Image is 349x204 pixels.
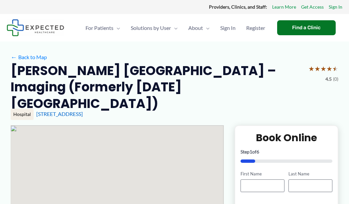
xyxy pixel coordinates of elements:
[7,19,64,36] img: Expected Healthcare Logo - side, dark font, small
[183,16,215,40] a: AboutMenu Toggle
[277,20,336,35] a: Find a Clinic
[11,54,17,60] span: ←
[272,3,296,11] a: Learn More
[246,16,265,40] span: Register
[86,16,113,40] span: For Patients
[11,62,303,112] h2: [PERSON_NAME] [GEOGRAPHIC_DATA] – Imaging (Formerly [DATE] [GEOGRAPHIC_DATA])
[113,16,120,40] span: Menu Toggle
[215,16,241,40] a: Sign In
[301,3,324,11] a: Get Access
[314,62,320,75] span: ★
[131,16,171,40] span: Solutions by User
[329,3,342,11] a: Sign In
[241,131,332,144] h2: Book Online
[241,150,332,154] p: Step of
[11,109,34,120] div: Hospital
[11,52,47,62] a: ←Back to Map
[320,62,326,75] span: ★
[220,16,236,40] span: Sign In
[241,171,284,177] label: First Name
[308,62,314,75] span: ★
[80,16,125,40] a: For PatientsMenu Toggle
[80,16,270,40] nav: Primary Site Navigation
[333,75,338,83] span: (0)
[288,171,332,177] label: Last Name
[125,16,183,40] a: Solutions by UserMenu Toggle
[325,75,332,83] span: 4.5
[203,16,210,40] span: Menu Toggle
[250,149,252,154] span: 1
[326,62,332,75] span: ★
[332,62,338,75] span: ★
[188,16,203,40] span: About
[209,4,267,10] strong: Providers, Clinics, and Staff:
[36,111,83,117] a: [STREET_ADDRESS]
[257,149,259,154] span: 6
[171,16,178,40] span: Menu Toggle
[241,16,270,40] a: Register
